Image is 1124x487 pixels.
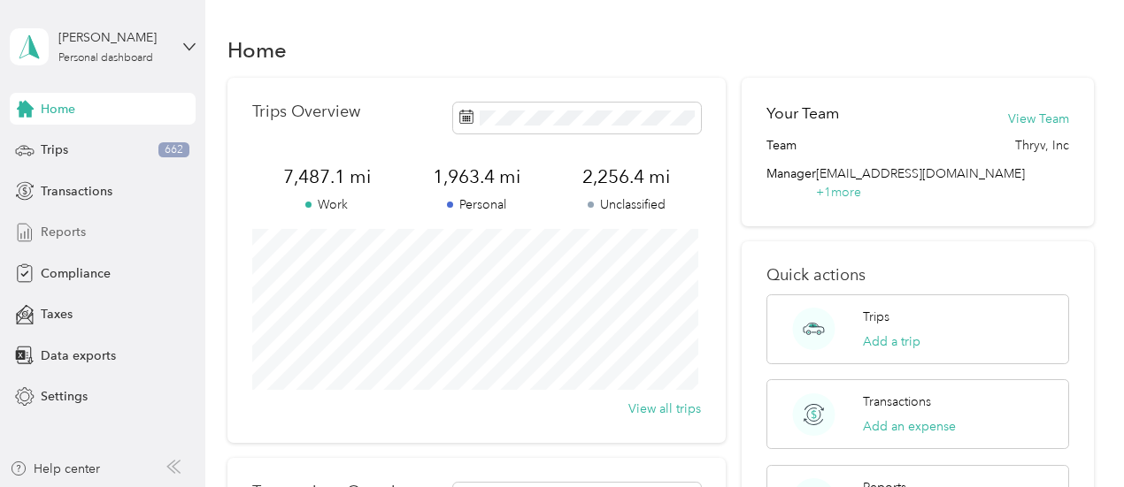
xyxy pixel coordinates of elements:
span: 662 [158,142,189,158]
p: Work [252,195,402,214]
p: Quick actions [766,266,1069,285]
span: 2,256.4 mi [551,164,701,189]
span: Data exports [41,346,116,365]
button: Help center [10,460,100,478]
p: Transactions [863,392,931,411]
p: Personal [402,195,551,214]
p: Trips Overview [252,103,360,121]
button: View all trips [628,399,701,418]
button: Add an expense [863,417,956,436]
span: Taxes [41,305,73,323]
span: Compliance [41,264,111,283]
p: Unclassified [551,195,701,214]
span: Settings [41,387,88,406]
span: 1,963.4 mi [402,164,551,189]
span: 7,487.1 mi [252,164,402,189]
span: Transactions [41,182,112,201]
button: Add a trip [863,332,920,351]
button: View Team [1008,110,1069,128]
span: Manager [766,164,816,202]
div: [PERSON_NAME] [58,28,169,47]
h2: Your Team [766,103,839,125]
span: Home [41,100,75,118]
span: + 1 more [816,185,861,200]
div: Personal dashboard [58,53,153,64]
p: Trips [863,308,889,326]
h1: Home [227,41,287,59]
span: [EMAIL_ADDRESS][DOMAIN_NAME] [816,166,1025,181]
iframe: Everlance-gr Chat Button Frame [1025,388,1124,487]
span: Trips [41,141,68,159]
span: Thryv, Inc [1015,136,1069,155]
span: Team [766,136,797,155]
span: Reports [41,223,86,241]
